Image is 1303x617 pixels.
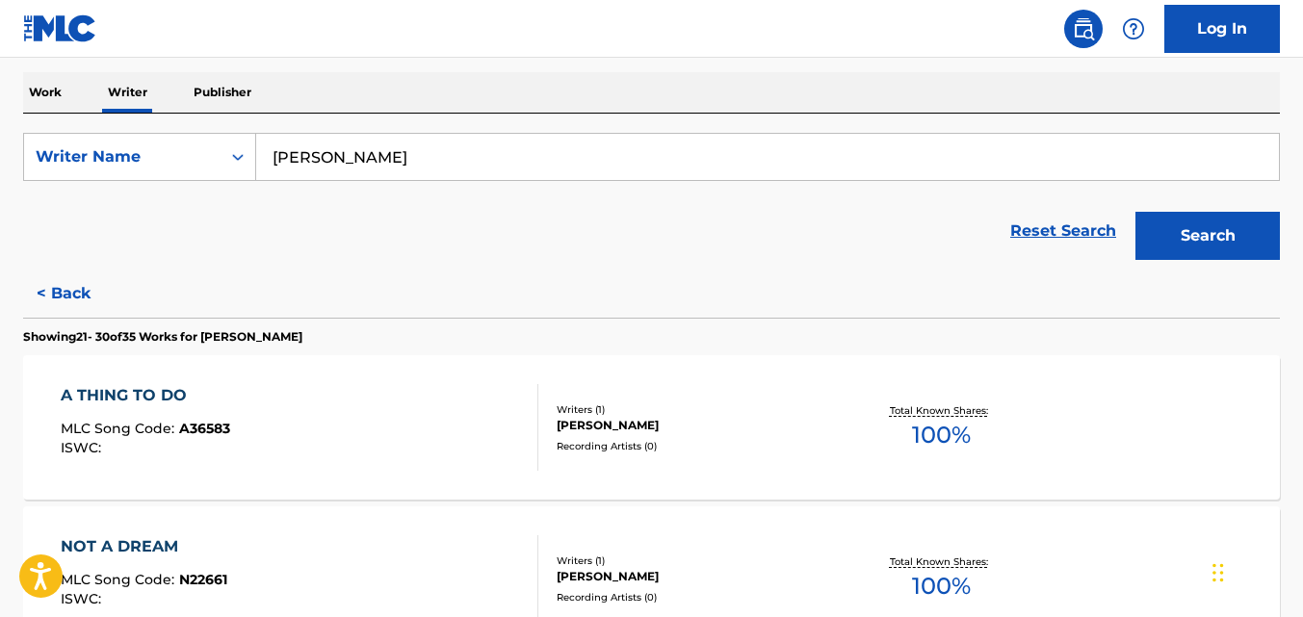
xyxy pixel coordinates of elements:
form: Search Form [23,133,1280,270]
div: [PERSON_NAME] [557,568,837,585]
p: Total Known Shares: [890,554,993,569]
div: Help [1114,10,1153,48]
span: 100 % [912,569,971,604]
iframe: Chat Widget [1207,525,1303,617]
span: 100 % [912,418,971,452]
a: Reset Search [1001,210,1126,252]
div: Recording Artists ( 0 ) [557,590,837,604]
span: ISWC : [61,590,106,607]
span: MLC Song Code : [61,420,179,437]
p: Publisher [188,72,257,113]
p: Showing 21 - 30 of 35 Works for [PERSON_NAME] [23,328,302,346]
img: help [1122,17,1145,40]
div: A THING TO DO [61,384,230,407]
p: Total Known Shares: [890,403,993,418]
p: Work [23,72,67,113]
span: N22661 [179,571,227,588]
img: search [1072,17,1095,40]
div: Writers ( 1 ) [557,553,837,568]
div: Writer Name [36,145,209,168]
span: A36583 [179,420,230,437]
a: A THING TO DOMLC Song Code:A36583ISWC:Writers (1)[PERSON_NAME]Recording Artists (0)Total Known Sh... [23,355,1280,500]
div: [PERSON_NAME] [557,417,837,434]
div: Writers ( 1 ) [557,402,837,417]
span: ISWC : [61,439,106,456]
a: Log In [1164,5,1280,53]
button: Search [1135,212,1280,260]
div: Drag [1212,544,1224,602]
div: NOT A DREAM [61,535,227,558]
p: Writer [102,72,153,113]
span: MLC Song Code : [61,571,179,588]
img: MLC Logo [23,14,97,42]
div: Recording Artists ( 0 ) [557,439,837,453]
a: Public Search [1064,10,1103,48]
button: < Back [23,270,139,318]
